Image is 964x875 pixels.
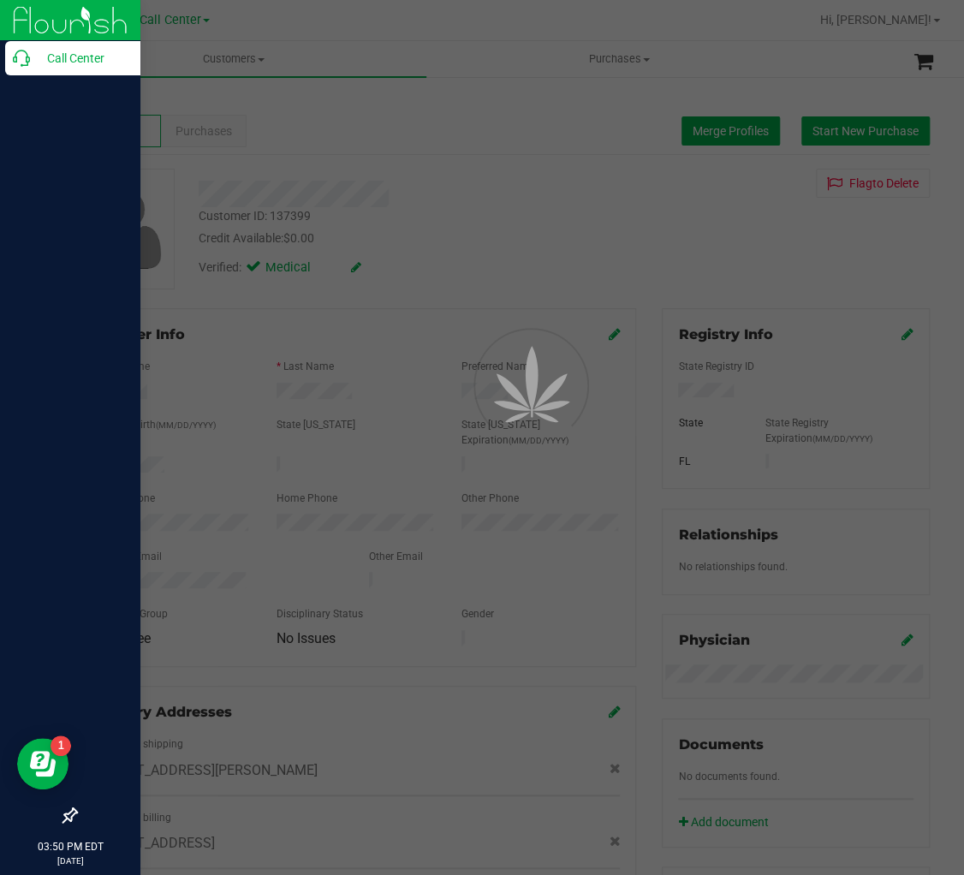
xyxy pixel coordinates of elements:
inline-svg: Call Center [13,50,30,67]
p: [DATE] [8,854,133,867]
iframe: Resource center unread badge [51,735,71,756]
p: 03:50 PM EDT [8,839,133,854]
p: Call Center [30,48,133,68]
iframe: Resource center [17,738,68,789]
